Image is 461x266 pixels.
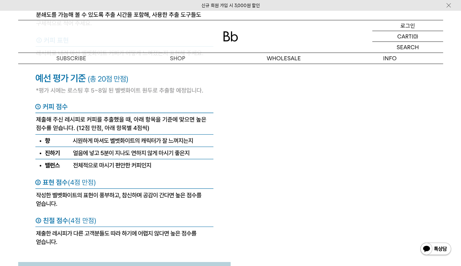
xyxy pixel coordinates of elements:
a: SUBSCRIBE [18,53,124,64]
img: 카카오톡 채널 1:1 채팅 버튼 [420,242,452,257]
p: WHOLESALE [231,53,337,64]
a: 신규 회원 가입 시 3,000원 할인 [201,3,260,8]
a: CART (0) [372,31,443,42]
img: 로고 [223,31,238,42]
p: (0) [412,31,418,42]
a: SHOP [124,53,231,64]
a: 로그인 [372,20,443,31]
p: SEARCH [397,42,419,53]
p: CART [397,31,412,42]
p: 로그인 [400,20,415,31]
p: INFO [337,53,443,64]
